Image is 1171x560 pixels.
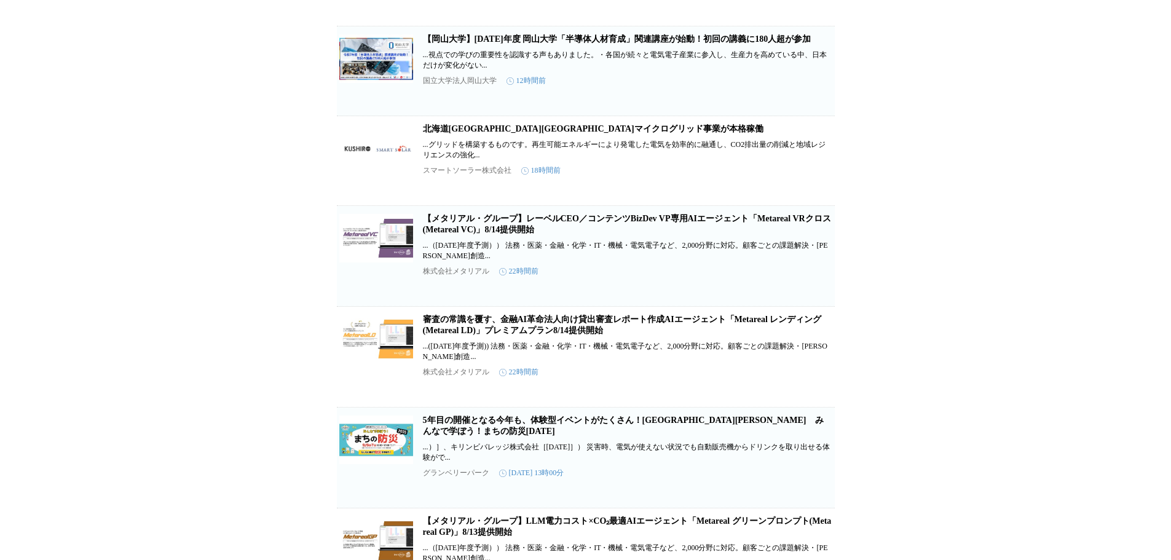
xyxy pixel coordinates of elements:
[499,367,538,377] time: 22時間前
[423,367,489,377] p: 株式会社メタリアル
[499,468,564,478] time: [DATE] 13時00分
[423,341,832,362] p: ...([DATE]年度予測)) 法務・医薬・金融・化学・IT・機械・電気電子など、2,000分野に対応。顧客ごとの課題解決・[PERSON_NAME]創造...
[339,34,413,83] img: 【岡山大学】令和7年度 岡山大学「半導体人材育成」関連講座が始動！初回の講義に180人超が参加
[339,213,413,262] img: 【メタリアル・グループ】レーベルCEO／コンテンツBizDev VP専用AIエージェント「Metareal VRクロス(Metareal VC)」8/14提供開始
[423,416,824,436] a: 5年目の開催となる今年も、体験型イベントがたくさん！[GEOGRAPHIC_DATA][PERSON_NAME] みんなで学ぼう！まちの防災[DATE]
[423,315,822,335] a: 審査の常識を覆す、金融AI革命法人向け貸出審査レポート作成AIエージェント「Metareal レンディング(Metareal LD)」プレミアムプラン8/14提供開始
[339,124,413,173] img: 北海道釧路郡釧路町マイクログリッド事業が本格稼働
[423,468,489,478] p: グランベリーパーク
[423,266,489,277] p: 株式会社メタリアル
[423,165,511,176] p: スマートソーラー株式会社
[521,165,561,176] time: 18時間前
[423,50,832,71] p: ...視点での学びの重要性を認識する声もありました。・各国が続々と電気電子産業に参入し、生産力を高めている中、日本だけが変化がない...
[423,240,832,261] p: ...（[DATE]年度予測）） 法務・医薬・金融・化学・IT・機械・電気電子など、2,000分野に対応。顧客ごとの課題解決・[PERSON_NAME]創造...
[423,516,832,537] a: 【メタリアル・グループ】LLM電力コスト×CO₂最適AIエージェント「Metareal グリーンプロンプト(Metareal GP)」8/13提供開始
[339,314,413,363] img: 審査の常識を覆す、金融AI革命法人向け貸出審査レポート作成AIエージェント「Metareal レンディング(Metareal LD)」プレミアムプラン8/14提供開始
[423,214,831,234] a: 【メタリアル・グループ】レーベルCEO／コンテンツBizDev VP専用AIエージェント「Metareal VRクロス(Metareal VC)」8/14提供開始
[339,415,413,464] img: 5年目の開催となる今年も、体験型イベントがたくさん！南町田グランベリーパーク みんなで学ぼう！まちの防災2025
[423,442,832,463] p: ...）］、キリンビバレッジ株式会社［[DATE]］） 災害時、電気が使えない状況でも自動販売機からドリンクを取り出せる体験がで...
[423,76,497,86] p: 国立大学法人岡山大学
[499,266,538,277] time: 22時間前
[423,34,811,44] a: 【岡山大学】[DATE]年度 岡山大学「半導体人材育成」関連講座が始動！初回の講義に180人超が参加
[423,140,832,160] p: ...グリッドを構築するものです。再⽣可能エネルギーにより発電した電気を効率的に融通し、CO2排出量の削減と地域レジリエンスの強化...
[507,76,546,86] time: 12時間前
[423,124,763,133] a: 北海道[GEOGRAPHIC_DATA][GEOGRAPHIC_DATA]マイクログリッド事業が本格稼働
